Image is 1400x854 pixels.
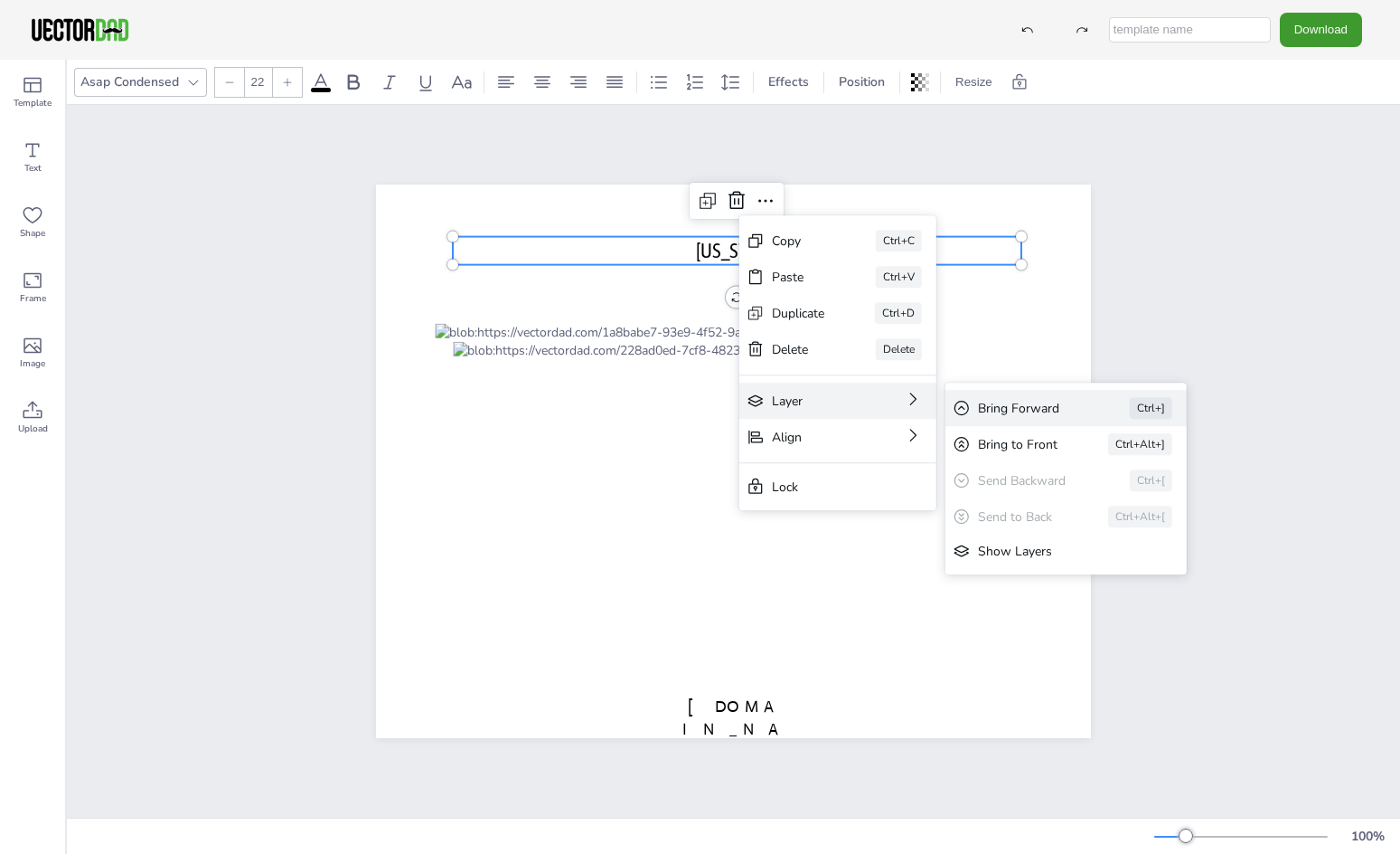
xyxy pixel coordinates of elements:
div: 100 % [1346,828,1389,845]
button: Resize [948,68,1000,97]
div: Ctrl+] [1130,397,1172,419]
div: Ctrl+[ [1130,470,1172,491]
div: Copy [772,232,825,250]
span: Template [14,96,52,110]
div: Align [772,429,853,446]
span: Effects [765,73,813,90]
div: Delete [772,341,825,358]
div: Send Backward [978,472,1079,489]
span: Frame [20,291,46,306]
div: Bring Forward [978,400,1079,417]
div: Lock [772,479,879,496]
span: [DOMAIN_NAME] [682,697,784,762]
img: VectorDad-1.png [29,16,131,43]
div: Asap Condensed [77,70,183,94]
span: Position [835,73,888,90]
div: Bring to Front [978,436,1057,453]
span: Shape [20,226,45,241]
span: [US_STATE] [696,239,778,262]
button: Download [1280,13,1362,46]
input: template name [1109,17,1271,43]
div: Ctrl+D [875,302,922,324]
div: Layer [772,393,853,410]
div: Ctrl+Alt+[ [1108,506,1172,527]
div: Send to Back [978,508,1057,526]
div: Show Layers [978,543,1129,560]
div: Delete [876,338,922,360]
div: Ctrl+Alt+] [1108,433,1172,455]
span: Image [20,356,45,371]
span: Text [24,161,42,176]
div: Paste [772,269,825,286]
span: Upload [18,422,48,436]
div: Ctrl+V [876,266,922,288]
div: Duplicate [772,305,824,322]
div: Ctrl+C [876,230,922,251]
